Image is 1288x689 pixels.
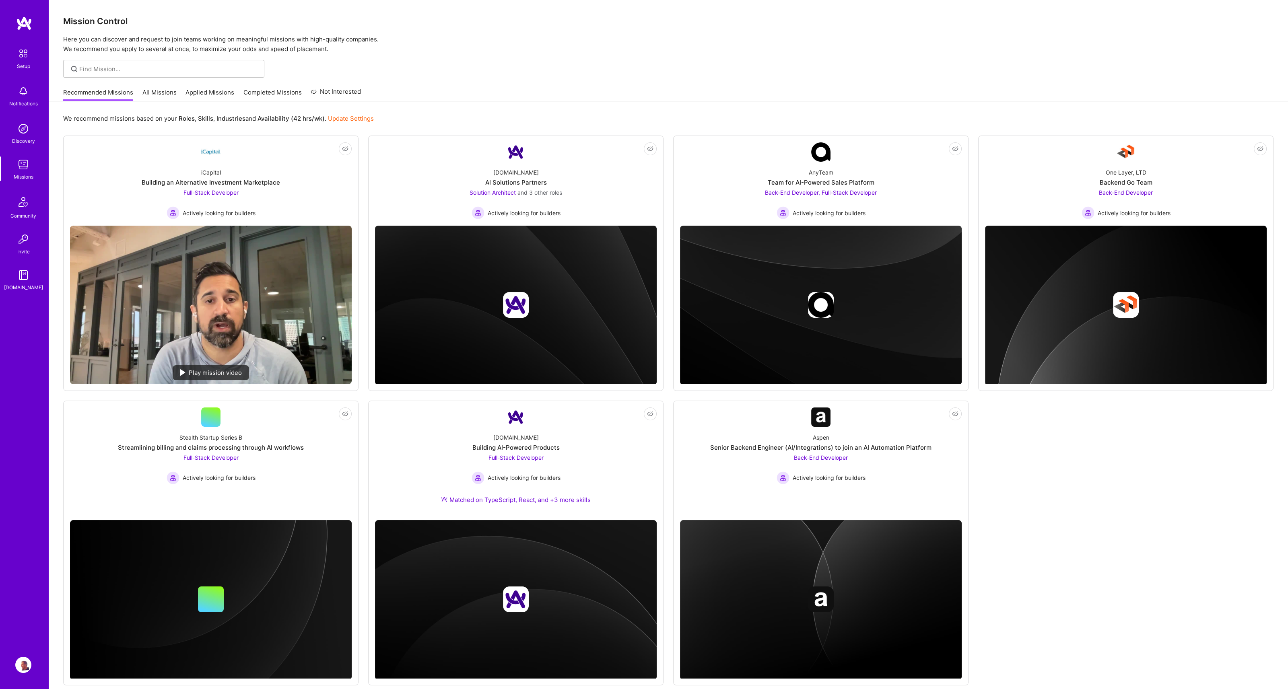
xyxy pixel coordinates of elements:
span: Actively looking for builders [488,209,561,217]
div: Streamlining billing and claims processing through AI workflows [118,443,304,452]
span: and 3 other roles [517,189,562,196]
img: Actively looking for builders [472,471,484,484]
div: Play mission video [173,365,249,380]
span: Back-End Developer [1099,189,1153,196]
img: Actively looking for builders [1082,206,1094,219]
a: User Avatar [13,657,33,673]
input: Find Mission... [79,65,258,73]
span: Full-Stack Developer [183,454,239,461]
img: Company logo [503,586,529,612]
span: Full-Stack Developer [183,189,239,196]
b: Availability (42 hrs/wk) [258,115,325,122]
span: Actively looking for builders [1098,209,1171,217]
div: [DOMAIN_NAME] [4,283,43,292]
a: Not Interested [311,87,361,101]
img: User Avatar [15,657,31,673]
div: Notifications [9,99,38,108]
span: Full-Stack Developer [488,454,544,461]
img: Company logo [808,292,834,318]
span: Solution Architect [470,189,516,196]
img: guide book [15,267,31,283]
a: Company LogoOne Layer, LTDBackend Go TeamBack-End Developer Actively looking for buildersActively... [985,142,1267,219]
span: Actively looking for builders [183,473,256,482]
img: Actively looking for builders [777,471,789,484]
img: cover [680,226,962,385]
img: bell [15,83,31,99]
div: AnyTeam [809,168,833,177]
span: Actively looking for builders [793,209,866,217]
img: cover [680,520,962,680]
img: discovery [15,121,31,137]
a: Company LogoiCapitalBuilding an Alternative Investment MarketplaceFull-Stack Developer Actively l... [70,142,352,219]
img: Company Logo [506,407,526,427]
a: Company Logo[DOMAIN_NAME]Building AI-Powered ProductsFull-Stack Developer Actively looking for bu... [375,407,657,514]
img: setup [15,45,32,62]
b: Roles [179,115,195,122]
span: Actively looking for builders [183,209,256,217]
div: iCapital [201,168,221,177]
div: Aspen [813,433,829,442]
a: Recommended Missions [63,88,133,101]
a: Company LogoAspenSenior Backend Engineer (AI/Integrations) to join an AI Automation PlatformBack-... [680,407,962,514]
a: Stealth Startup Series BStreamlining billing and claims processing through AI workflowsFull-Stack... [70,407,352,514]
img: Company Logo [1116,142,1136,162]
img: cover [375,226,657,385]
img: Invite [15,231,31,247]
b: Skills [198,115,213,122]
img: teamwork [15,156,31,173]
img: play [180,369,185,376]
img: Company Logo [811,407,831,427]
img: cover [375,520,657,680]
h3: Mission Control [63,16,1274,26]
div: Team for AI-Powered Sales Platform [768,178,874,187]
img: No Mission [70,226,352,384]
div: Building AI-Powered Products [472,443,560,452]
img: Actively looking for builders [472,206,484,219]
i: icon EyeClosed [342,146,348,152]
p: We recommend missions based on your , , and . [63,114,374,123]
i: icon SearchGrey [70,64,79,74]
img: Ateam Purple Icon [441,496,447,502]
img: Company logo [503,292,529,318]
a: Company LogoAnyTeamTeam for AI-Powered Sales PlatformBack-End Developer, Full-Stack Developer Act... [680,142,962,219]
img: Actively looking for builders [167,471,179,484]
div: Setup [17,62,30,70]
img: Company logo [1113,292,1139,318]
div: Backend Go Team [1100,178,1152,187]
a: Applied Missions [185,88,234,101]
span: Back-End Developer [794,454,848,461]
img: cover [985,226,1267,385]
img: cover [70,520,352,680]
img: Company Logo [811,142,831,162]
div: AI Solutions Partners [485,178,547,187]
div: Discovery [12,137,35,145]
img: Company logo [808,586,834,612]
b: Industries [216,115,245,122]
a: Completed Missions [243,88,302,101]
img: Company Logo [506,142,526,162]
i: icon EyeClosed [342,411,348,417]
i: icon EyeClosed [647,411,653,417]
a: Company Logo[DOMAIN_NAME]AI Solutions PartnersSolution Architect and 3 other rolesActively lookin... [375,142,657,219]
span: Actively looking for builders [793,473,866,482]
img: logo [16,16,32,31]
div: Stealth Startup Series B [179,433,242,442]
span: Actively looking for builders [488,473,561,482]
a: Update Settings [328,115,374,122]
img: Actively looking for builders [167,206,179,219]
img: Actively looking for builders [777,206,789,219]
div: Matched on TypeScript, React, and +3 more skills [441,496,591,504]
div: Missions [14,173,33,181]
i: icon EyeClosed [952,411,958,417]
img: Community [14,192,33,212]
span: Back-End Developer, Full-Stack Developer [765,189,877,196]
div: Senior Backend Engineer (AI/Integrations) to join an AI Automation Platform [710,443,931,452]
div: [DOMAIN_NAME] [493,433,539,442]
i: icon EyeClosed [952,146,958,152]
i: icon EyeClosed [1257,146,1263,152]
i: icon EyeClosed [647,146,653,152]
a: All Missions [142,88,177,101]
div: Invite [17,247,30,256]
p: Here you can discover and request to join teams working on meaningful missions with high-quality ... [63,35,1274,54]
div: [DOMAIN_NAME] [493,168,539,177]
